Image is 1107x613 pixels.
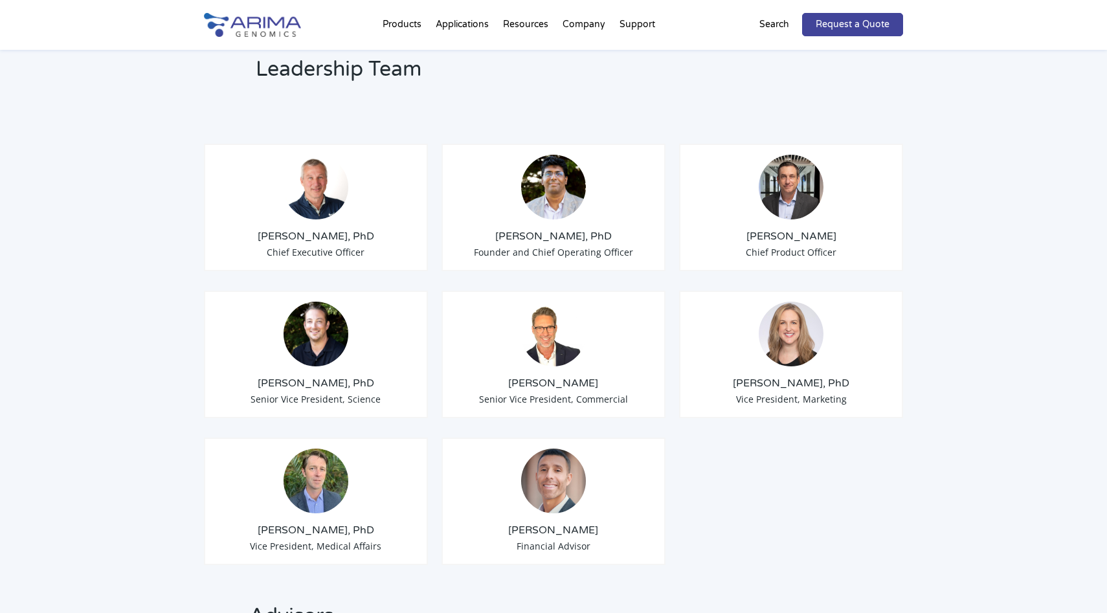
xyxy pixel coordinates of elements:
h3: [PERSON_NAME], PhD [690,376,892,390]
h3: [PERSON_NAME] [453,376,654,390]
img: Arima-Genomics-logo [204,13,301,37]
img: 19364919-cf75-45a2-a608-1b8b29f8b955.jpg [759,302,823,366]
p: Search [759,16,789,33]
span: Chief Executive Officer [267,246,364,258]
img: Chris-Roberts.jpg [759,155,823,219]
span: Senior Vice President, Science [251,393,381,405]
span: Vice President, Medical Affairs [250,540,381,552]
span: Vice President, Marketing [736,393,847,405]
span: Senior Vice President, Commercial [479,393,628,405]
img: Tom-Willis.jpg [284,155,348,219]
h3: [PERSON_NAME] [453,523,654,537]
a: Request a Quote [802,13,903,36]
img: Sid-Selvaraj_Arima-Genomics.png [521,155,586,219]
h2: Leadership Team [256,55,719,94]
img: 1632501909860.jpeg [284,449,348,513]
span: Chief Product Officer [746,246,836,258]
h3: [PERSON_NAME], PhD [215,523,417,537]
img: A.-Seltser-Headshot.jpeg [521,449,586,513]
span: Financial Advisor [517,540,590,552]
h3: [PERSON_NAME], PhD [215,229,417,243]
img: David-Duvall-Headshot.jpg [521,302,586,366]
span: Founder and Chief Operating Officer [474,246,633,258]
img: Anthony-Schmitt_Arima-Genomics.png [284,302,348,366]
h3: [PERSON_NAME], PhD [453,229,654,243]
h3: [PERSON_NAME], PhD [215,376,417,390]
h3: [PERSON_NAME] [690,229,892,243]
